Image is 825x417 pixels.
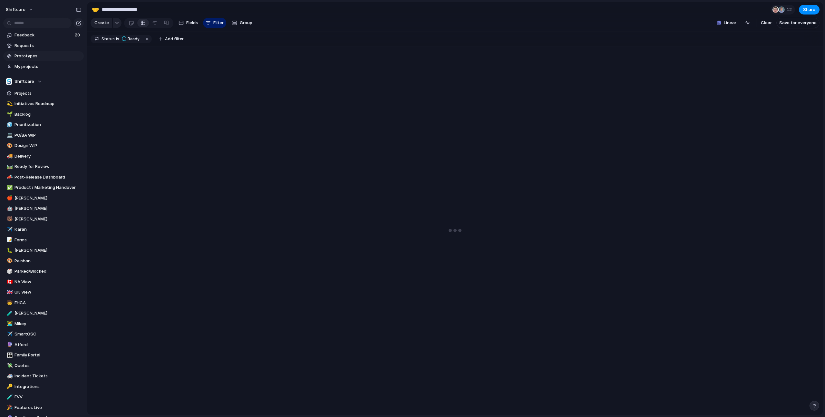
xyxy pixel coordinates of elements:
div: 🐻 [7,215,11,223]
div: 🛤️Ready for Review [3,162,84,171]
a: 🧒EHCA [3,298,84,308]
button: Ready [120,35,143,43]
a: 🐻[PERSON_NAME] [3,214,84,224]
a: 👪Family Portal [3,350,84,360]
button: 🐻 [6,216,12,222]
span: Group [240,20,252,26]
span: shiftcare [6,6,25,13]
span: UK View [15,289,82,296]
span: Filter [213,20,224,26]
div: 💫 [7,100,11,108]
div: 🚚 [7,152,11,160]
span: SmartOSC [15,331,82,337]
span: EHCA [15,300,82,306]
span: Mikey [15,321,82,327]
button: 🍎 [6,195,12,201]
div: ✅ [7,184,11,191]
button: 👨‍💻 [6,321,12,327]
a: 🔑Integrations [3,382,84,392]
div: 🧪 [7,310,11,317]
span: Quotes [15,363,82,369]
button: Shiftcare [3,77,84,86]
a: ✈️SmartOSC [3,329,84,339]
span: Projects [15,90,82,97]
button: 💸 [6,363,12,369]
button: 🎨 [6,142,12,149]
button: 🧪 [6,394,12,400]
button: 🚚 [6,153,12,160]
div: ✈️ [7,331,11,338]
div: 🤖 [7,205,11,212]
button: Filter [203,18,226,28]
button: 🤝 [90,5,101,15]
span: Incident Tickets [15,373,82,379]
span: EVV [15,394,82,400]
div: 🚚Delivery [3,151,84,161]
a: 🌱Backlog [3,110,84,119]
button: 🐛 [6,247,12,254]
button: 🔮 [6,342,12,348]
button: Add filter [155,34,188,44]
span: 20 [75,32,81,38]
button: 🇬🇧 [6,289,12,296]
div: 🧪 [7,393,11,401]
div: 🇬🇧UK View [3,287,84,297]
div: 🔑 [7,383,11,390]
a: Prototypes [3,51,84,61]
a: 🚑Incident Tickets [3,371,84,381]
button: 🎉 [6,404,12,411]
div: 🌱 [7,111,11,118]
div: 🎲Parked/Blocked [3,267,84,276]
span: Post-Release Dashboard [15,174,82,180]
span: is [116,36,119,42]
a: 💻PO/BA WIP [3,131,84,140]
div: ✅Product / Marketing Handover [3,183,84,192]
a: 📝Forms [3,235,84,245]
span: [PERSON_NAME] [15,310,82,316]
span: Ready [128,36,140,42]
div: 🎨 [7,142,11,150]
button: is [115,35,121,43]
div: 🇨🇦NA View [3,277,84,287]
span: Product / Marketing Handover [15,184,82,191]
button: ✈️ [6,226,12,233]
span: 12 [787,6,794,13]
div: ✈️Karan [3,225,84,234]
span: Requests [15,43,82,49]
span: Initiatives Roadmap [15,101,82,107]
a: 🧪EVV [3,392,84,402]
span: Save for everyone [779,20,817,26]
a: Feedback20 [3,30,84,40]
div: 🇨🇦 [7,278,11,286]
div: 🎲 [7,268,11,275]
button: 💻 [6,132,12,139]
span: Create [94,20,109,26]
div: 🇬🇧 [7,289,11,296]
a: My projects [3,62,84,72]
button: 👪 [6,352,12,358]
a: 🎨Design WIP [3,141,84,150]
span: Add filter [165,36,184,42]
span: [PERSON_NAME] [15,216,82,222]
button: Share [799,5,820,15]
div: 👪 [7,352,11,359]
span: Clear [761,20,772,26]
a: Projects [3,89,84,98]
a: 💫Initiatives Roadmap [3,99,84,109]
a: 👨‍💻Mikey [3,319,84,329]
a: 🔮Afford [3,340,84,350]
button: ✅ [6,184,12,191]
span: Delivery [15,153,82,160]
div: 🎨Peishan [3,256,84,266]
button: 🌱 [6,111,12,118]
a: 💸Quotes [3,361,84,371]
